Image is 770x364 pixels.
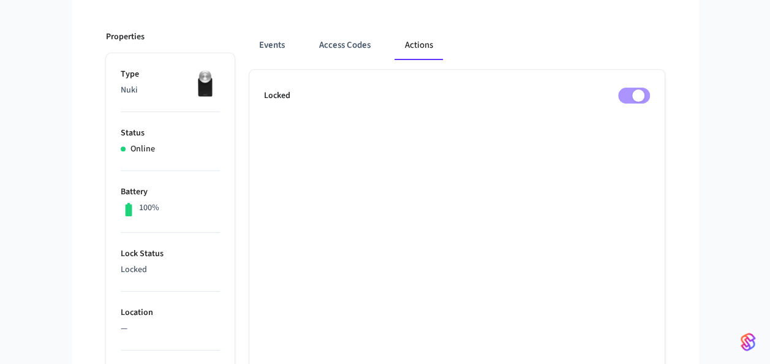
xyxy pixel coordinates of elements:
p: Online [130,143,155,156]
img: Nuki Smart Lock 3.0 Pro Black, Front [189,68,220,99]
p: Type [121,68,220,81]
img: SeamLogoGradient.69752ec5.svg [741,332,755,352]
p: Status [121,127,220,140]
p: Properties [106,31,145,44]
p: Nuki [121,84,220,97]
p: Battery [121,186,220,199]
div: ant example [249,31,665,60]
p: — [121,322,220,335]
button: Access Codes [309,31,380,60]
p: Locked [121,264,220,276]
p: Lock Status [121,248,220,260]
p: 100% [139,202,159,214]
button: Actions [395,31,443,60]
p: Location [121,306,220,319]
button: Events [249,31,295,60]
p: Locked [264,89,290,102]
